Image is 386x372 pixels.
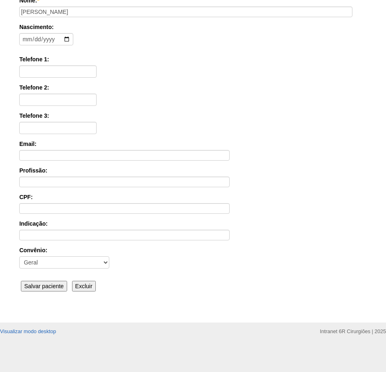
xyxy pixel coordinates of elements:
label: Nascimento: [19,23,364,31]
input: Excluir [72,281,96,291]
input: Salvar paciente [21,281,67,291]
label: Email: [19,140,367,148]
label: Profissão: [19,166,367,175]
label: Telefone 3: [19,112,367,120]
label: Convênio: [19,246,367,254]
div: Intranet 6R Cirurgiões | 2025 [320,327,386,336]
label: Indicação: [19,220,367,228]
label: Telefone 1: [19,55,367,63]
label: CPF: [19,193,367,201]
label: Telefone 2: [19,83,367,92]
